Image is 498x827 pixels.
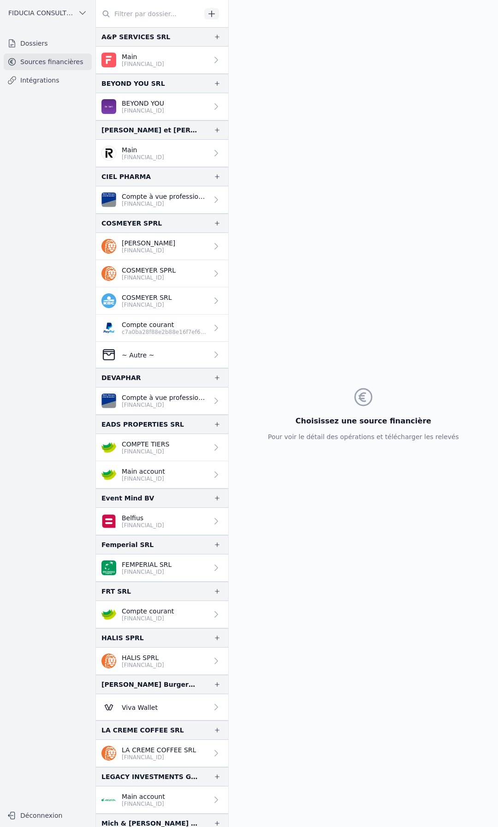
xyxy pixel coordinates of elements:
img: kbc.png [101,293,116,308]
p: [FINANCIAL_ID] [122,247,175,254]
a: Main [FINANCIAL_ID] [96,47,228,74]
p: BEYOND YOU [122,99,164,108]
a: Compte courant c7a0ba28f88e2b88e16f7ef646282700 [96,315,228,342]
p: c7a0ba28f88e2b88e16f7ef646282700 [122,328,208,336]
a: COSMEYER SPRL [FINANCIAL_ID] [96,260,228,287]
div: CIEL PHARMA [101,171,151,182]
img: VAN_BREDA_JVBABE22XXX.png [101,393,116,408]
p: [FINANCIAL_ID] [122,448,169,455]
img: BEOBANK_CTBKBEBX.png [101,99,116,114]
img: crelan.png [101,607,116,622]
div: BEYOND YOU SRL [101,78,165,89]
p: Main account [122,792,165,801]
p: ~ Autre ~ [122,351,154,360]
p: [FINANCIAL_ID] [122,522,164,529]
div: EADS PROPERTIES SRL [101,419,184,430]
img: revolut.png [101,146,116,161]
a: Main [FINANCIAL_ID] [96,140,228,167]
p: Main [122,52,164,61]
a: BEYOND YOU [FINANCIAL_ID] [96,93,228,120]
a: Compte courant [FINANCIAL_ID] [96,601,228,628]
p: Compte à vue professionnel [122,393,208,402]
div: Femperial SRL [101,539,154,550]
p: Compte à vue professionnel [122,192,208,201]
div: COSMEYER SPRL [101,218,162,229]
p: [FINANCIAL_ID] [122,568,172,576]
p: Main account [122,467,165,476]
p: [FINANCIAL_ID] [122,475,165,482]
img: VAN_BREDA_JVBABE22XXX.png [101,192,116,207]
button: Déconnexion [4,808,92,823]
a: Belfius [FINANCIAL_ID] [96,508,228,535]
p: Main [122,145,164,155]
p: [FINANCIAL_ID] [122,401,208,409]
a: Main account [FINANCIAL_ID] [96,461,228,488]
p: COMPTE TIERS [122,440,169,449]
div: [PERSON_NAME] Burgers BV [101,679,199,690]
p: Compte courant [122,607,174,616]
p: Belfius [122,513,164,523]
a: Sources financières [4,54,92,70]
button: FIDUCIA CONSULTING SRL [4,6,92,20]
div: HALIS SPRL [101,632,144,643]
h3: Choisissez une source financière [268,416,459,427]
a: HALIS SPRL [FINANCIAL_ID] [96,648,228,675]
img: FINOM_SOBKDEBB.png [101,53,116,67]
input: Filtrer par dossier... [96,6,201,22]
img: CleanShot-202025-05-26-20at-2016.10.27-402x.png [101,347,116,362]
a: Compte à vue professionnel [FINANCIAL_ID] [96,186,228,214]
p: [FINANCIAL_ID] [122,615,174,622]
p: COSMEYER SPRL [122,266,176,275]
a: Viva Wallet [96,694,228,720]
div: LA CREME COFFEE SRL [101,725,184,736]
a: [PERSON_NAME] [FINANCIAL_ID] [96,233,228,260]
div: Event Mind BV [101,493,154,504]
img: PAYPAL_PPLXLULL.png [101,321,116,335]
a: COSMEYER SRL [FINANCIAL_ID] [96,287,228,315]
p: [FINANCIAL_ID] [122,661,164,669]
a: Main account [FINANCIAL_ID] [96,786,228,814]
img: Viva-Wallet.webp [101,700,116,714]
p: [FINANCIAL_ID] [122,800,165,808]
div: A&P SERVICES SRL [101,31,170,42]
p: [FINANCIAL_ID] [122,754,196,761]
p: FEMPERIAL SRL [122,560,172,569]
div: FRT SRL [101,586,131,597]
p: [FINANCIAL_ID] [122,274,176,281]
img: belfius-1.png [101,514,116,529]
p: [FINANCIAL_ID] [122,154,164,161]
p: HALIS SPRL [122,653,164,662]
p: [FINANCIAL_ID] [122,301,172,309]
p: COSMEYER SRL [122,293,172,302]
img: ing.png [101,239,116,254]
div: [PERSON_NAME] et [PERSON_NAME] [101,125,199,136]
img: ARGENTA_ARSPBE22.png [101,792,116,807]
img: ing.png [101,746,116,761]
a: Compte à vue professionnel [FINANCIAL_ID] [96,387,228,415]
p: [FINANCIAL_ID] [122,200,208,208]
img: ing.png [101,654,116,668]
p: Compte courant [122,320,208,329]
p: Pour voir le détail des opérations et télécharger les relevés [268,432,459,441]
span: FIDUCIA CONSULTING SRL [8,8,74,18]
p: LA CREME COFFEE SRL [122,745,196,755]
img: crelan.png [101,467,116,482]
img: crelan.png [101,440,116,455]
p: [FINANCIAL_ID] [122,60,164,68]
p: Viva Wallet [122,703,158,712]
a: Intégrations [4,72,92,89]
a: LA CREME COFFEE SRL [FINANCIAL_ID] [96,740,228,767]
div: DEVAPHAR [101,372,141,383]
p: [FINANCIAL_ID] [122,107,164,114]
img: BNP_BE_BUSINESS_GEBABEBB.png [101,560,116,575]
a: COMPTE TIERS [FINANCIAL_ID] [96,434,228,461]
img: ing.png [101,266,116,281]
a: FEMPERIAL SRL [FINANCIAL_ID] [96,554,228,582]
a: ~ Autre ~ [96,342,228,368]
div: LEGACY INVESTMENTS GROUP [101,771,199,782]
p: [PERSON_NAME] [122,238,175,248]
a: Dossiers [4,35,92,52]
